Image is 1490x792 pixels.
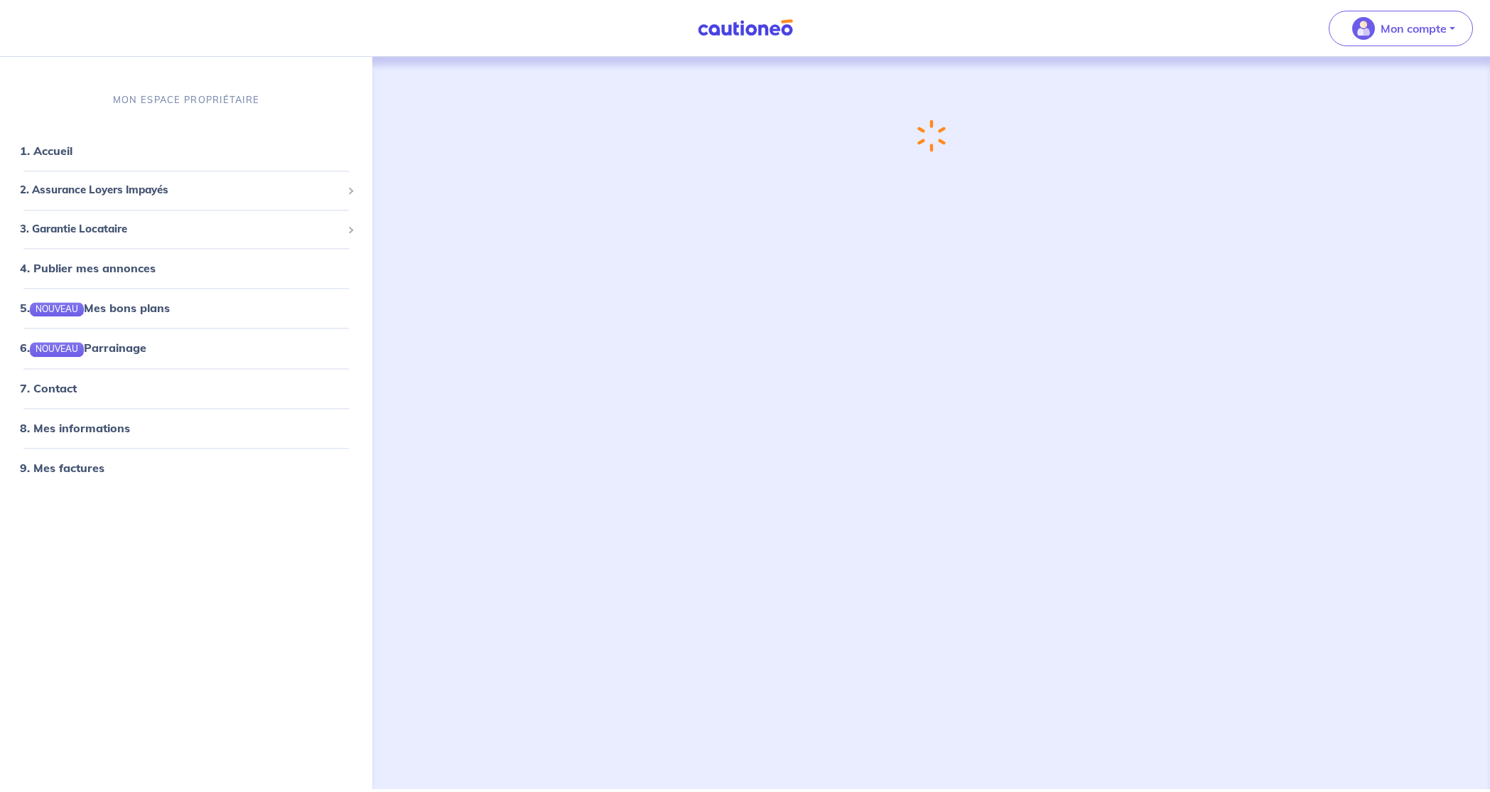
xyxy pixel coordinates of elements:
div: 2. Assurance Loyers Impayés [6,177,367,205]
a: 9. Mes factures [20,461,104,475]
div: 8. Mes informations [6,414,367,442]
img: illu_account_valid_menu.svg [1352,17,1375,40]
a: 6.NOUVEAUParrainage [20,341,146,355]
a: 5.NOUVEAUMes bons plans [20,301,170,316]
div: 1. Accueil [6,137,367,166]
a: 7. Contact [20,381,77,395]
button: illu_account_valid_menu.svgMon compte [1329,11,1473,46]
span: 2. Assurance Loyers Impayés [20,183,342,199]
img: Cautioneo [692,19,799,37]
a: 1. Accueil [20,144,72,159]
a: 8. Mes informations [20,421,130,435]
img: loading-spinner [917,119,946,152]
div: 7. Contact [6,374,367,402]
p: MON ESPACE PROPRIÉTAIRE [113,93,259,107]
div: 9. Mes factures [6,454,367,482]
span: 3. Garantie Locataire [20,221,342,237]
p: Mon compte [1381,20,1447,37]
div: 6.NOUVEAUParrainage [6,334,367,363]
div: 5.NOUVEAUMes bons plans [6,294,367,323]
a: 4. Publier mes annonces [20,262,156,276]
div: 4. Publier mes annonces [6,255,367,283]
div: 3. Garantie Locataire [6,215,367,243]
